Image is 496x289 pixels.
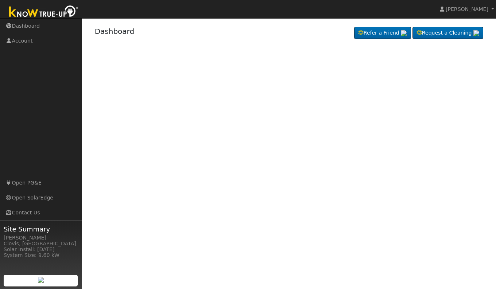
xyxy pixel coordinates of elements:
[4,246,78,253] div: Solar Install: [DATE]
[473,30,479,36] img: retrieve
[401,30,407,36] img: retrieve
[4,240,78,248] div: Clovis, [GEOGRAPHIC_DATA]
[95,27,135,36] a: Dashboard
[354,27,411,39] a: Refer a Friend
[446,6,488,12] span: [PERSON_NAME]
[5,4,82,20] img: Know True-Up
[412,27,483,39] a: Request a Cleaning
[4,252,78,259] div: System Size: 9.60 kW
[4,224,78,234] span: Site Summary
[4,234,78,242] div: [PERSON_NAME]
[38,277,44,283] img: retrieve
